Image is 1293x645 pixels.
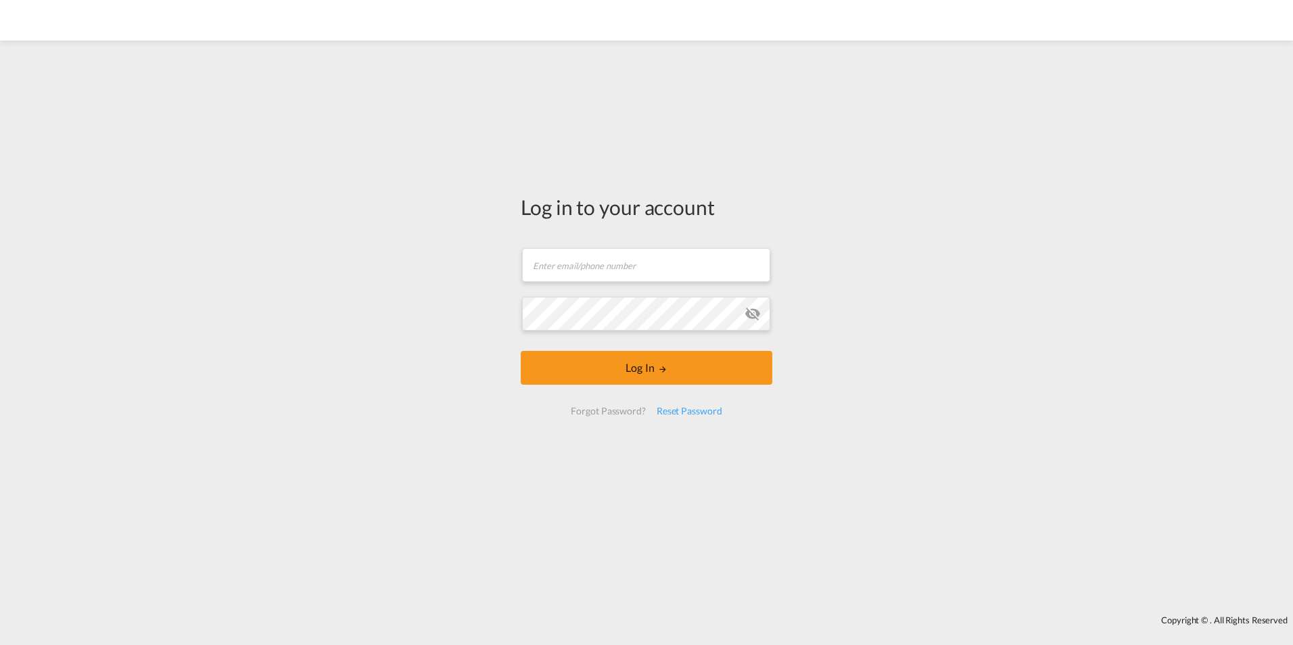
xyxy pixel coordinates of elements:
button: LOGIN [521,351,772,385]
div: Reset Password [651,399,728,423]
div: Forgot Password? [565,399,651,423]
md-icon: icon-eye-off [745,306,761,322]
div: Log in to your account [521,193,772,221]
input: Enter email/phone number [522,248,770,282]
